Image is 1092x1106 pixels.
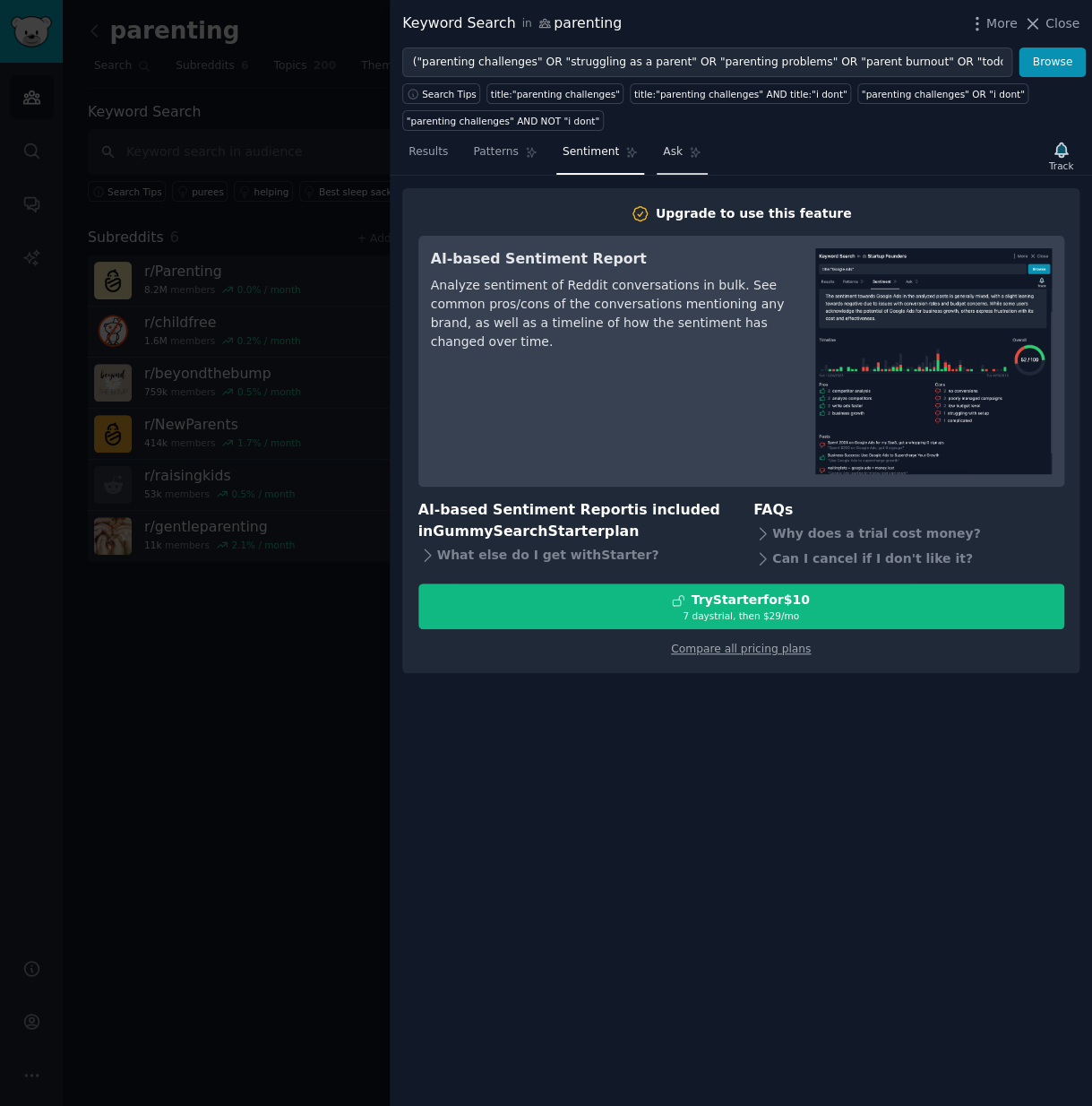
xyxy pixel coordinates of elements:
div: Upgrade to use this feature [656,204,852,223]
button: Close [1023,14,1079,33]
div: Keyword Search parenting [402,13,622,35]
div: Analyze sentiment of Reddit conversations in bulk. See common pros/cons of the conversations ment... [431,276,790,351]
input: Try a keyword related to your business [402,48,1012,78]
div: Can I cancel if I don't like it? [753,546,1064,571]
div: title:"parenting challenges" [491,88,620,100]
a: title:"parenting challenges" AND title:"i dont" [630,83,851,104]
span: Ask [663,144,683,160]
a: Ask [657,138,708,175]
span: Sentiment [563,144,619,160]
span: Close [1045,14,1079,33]
span: Patterns [473,144,518,160]
button: Search Tips [402,83,480,104]
a: Patterns [467,138,543,175]
span: Results [408,144,448,160]
button: Track [1043,137,1079,175]
div: What else do I get with Starter ? [418,543,729,568]
a: Compare all pricing plans [671,643,811,655]
span: Search Tips [422,88,477,100]
div: Try Starter for $10 [691,591,809,609]
span: GummySearch Starter [433,523,604,540]
h3: AI-based Sentiment Report is included in plan [418,499,729,543]
div: Why does a trial cost money? [753,521,1064,546]
img: AI-based Sentiment Report [815,248,1052,474]
button: TryStarterfor$107 daystrial, then $29/mo [418,583,1064,629]
a: title:"parenting challenges" [486,83,623,104]
button: Browse [1019,48,1086,78]
div: "parenting challenges" AND NOT "i dont" [407,115,600,127]
a: "parenting challenges" AND NOT "i dont" [402,110,604,131]
h3: AI-based Sentiment Report [431,248,790,271]
a: Results [402,138,454,175]
h3: FAQs [753,499,1064,522]
div: Track [1049,160,1073,172]
div: 7 days trial, then $ 29 /mo [419,609,1063,622]
span: More [986,14,1018,33]
span: in [521,16,531,32]
button: More [967,14,1018,33]
a: "parenting challenges" OR "i dont" [857,83,1028,104]
div: "parenting challenges" OR "i dont" [861,88,1024,100]
div: title:"parenting challenges" AND title:"i dont" [634,88,847,100]
a: Sentiment [556,138,644,175]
